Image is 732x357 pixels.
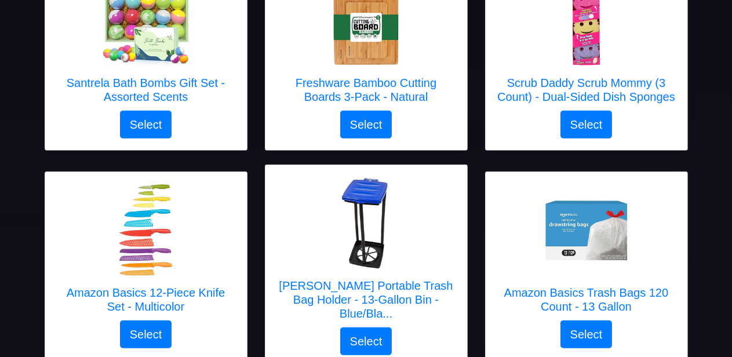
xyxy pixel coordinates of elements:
[277,76,456,104] h5: Freshware Bamboo Cutting Boards 3-Pack - Natural
[277,177,456,327] a: Wakeman Portable Trash Bag Holder - 13-Gallon Bin - Blue/Black [PERSON_NAME] Portable Trash Bag H...
[120,320,172,348] button: Select
[497,76,676,104] h5: Scrub Daddy Scrub Mommy (3 Count) - Dual-Sided Dish Sponges
[277,279,456,320] h5: [PERSON_NAME] Portable Trash Bag Holder - 13-Gallon Bin - Blue/Bla...
[57,286,235,314] h5: Amazon Basics 12-Piece Knife Set - Multicolor
[560,320,613,348] button: Select
[560,111,613,139] button: Select
[340,111,392,139] button: Select
[540,184,633,276] img: Amazon Basics Trash Bags 120 Count - 13 Gallon
[57,184,235,320] a: Amazon Basics 12-Piece Knife Set - Multicolor Amazon Basics 12-Piece Knife Set - Multicolor
[340,327,392,355] button: Select
[497,184,676,320] a: Amazon Basics Trash Bags 120 Count - 13 Gallon Amazon Basics Trash Bags 120 Count - 13 Gallon
[120,111,172,139] button: Select
[100,184,192,276] img: Amazon Basics 12-Piece Knife Set - Multicolor
[497,286,676,314] h5: Amazon Basics Trash Bags 120 Count - 13 Gallon
[57,76,235,104] h5: Santrela Bath Bombs Gift Set - Assorted Scents
[320,177,413,269] img: Wakeman Portable Trash Bag Holder - 13-Gallon Bin - Blue/Black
